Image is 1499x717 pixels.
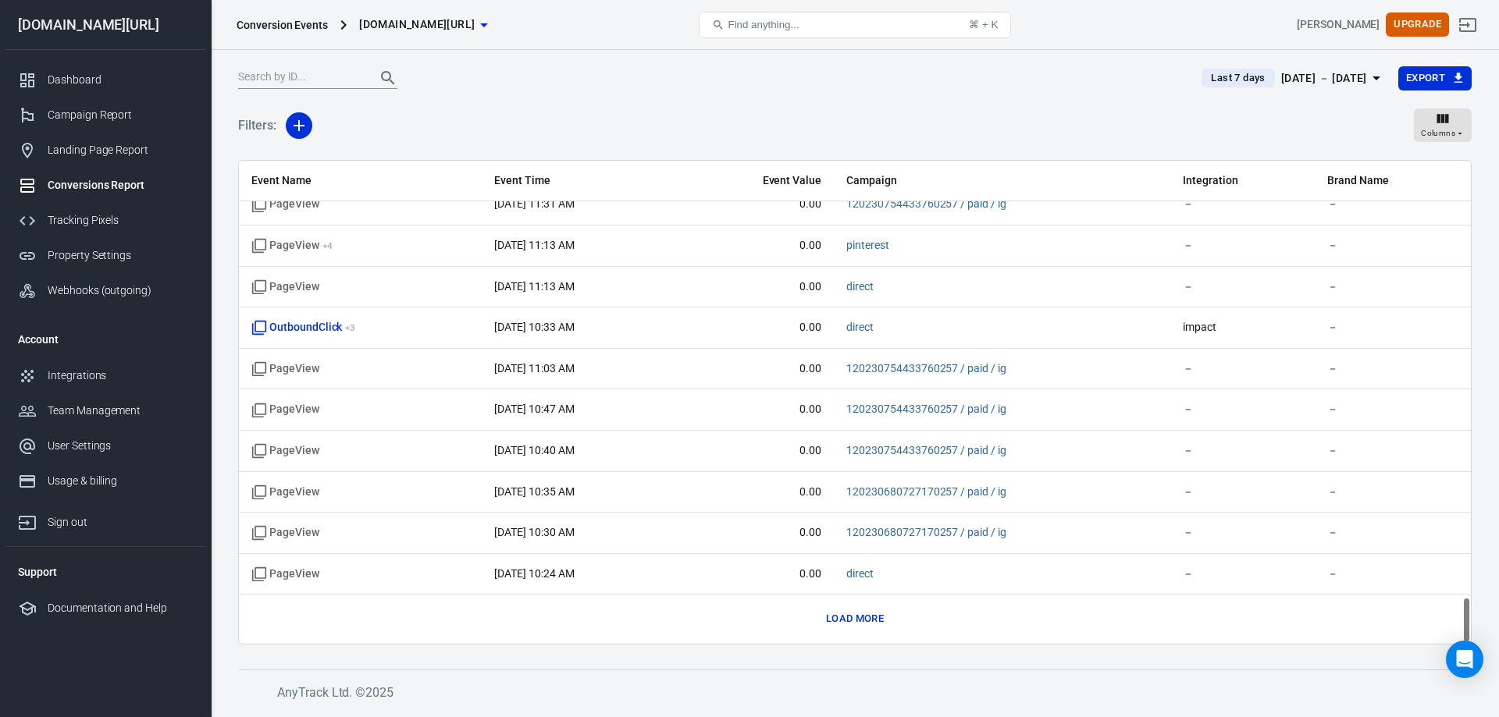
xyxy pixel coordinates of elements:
span: 0.00 [695,197,821,212]
button: Columns [1414,108,1472,143]
span: 0.00 [695,361,821,377]
span: － [1327,485,1458,500]
span: － [1183,443,1302,459]
div: Dashboard [48,72,193,88]
time: 2025-08-07T11:13:29+06:00 [494,280,574,293]
a: pinterest [846,239,889,251]
button: Load more [822,607,888,631]
button: Last 7 days[DATE] － [DATE] [1189,66,1398,91]
time: 2025-08-07T10:47:25+06:00 [494,403,574,415]
a: direct [846,280,874,293]
a: Usage & billing [5,463,205,499]
span: Standard event name [251,443,319,459]
div: Usage & billing [48,473,193,489]
button: Search [369,59,407,97]
h6: AnyTrack Ltd. © 2025 [277,683,1448,702]
span: － [1327,443,1458,459]
div: ⌘ + K [969,19,998,30]
span: pinterest [846,238,889,254]
span: － [1327,238,1458,254]
span: Standard event name [251,279,319,295]
span: Event Value [695,173,821,189]
div: Landing Page Report [48,142,193,158]
span: － [1183,566,1302,582]
span: Event Time [494,173,670,189]
span: － [1183,402,1302,417]
a: Landing Page Report [5,133,205,168]
a: 120230680727170257 / paid / ig [846,526,1006,538]
time: 2025-08-07T11:31:05+06:00 [494,197,574,210]
span: 120230754433760257 / paid / ig [846,402,1006,417]
span: 0.00 [695,279,821,295]
a: Property Settings [5,238,205,273]
sup: + 3 [345,322,355,333]
a: 120230754433760257 / paid / ig [846,362,1006,374]
h5: Filters: [238,101,276,151]
div: Tracking Pixels [48,212,193,229]
span: Standard event name [251,197,319,212]
div: Documentation and Help [48,600,193,616]
span: OutboundClick [251,320,355,335]
div: Account id: jpAhHtDX [1297,16,1380,33]
div: User Settings [48,438,193,454]
time: 2025-08-07T10:24:09+06:00 [494,567,574,580]
a: 120230680727170257 / paid / ig [846,485,1006,498]
span: － [1183,361,1302,377]
div: Conversion Events [237,17,328,33]
time: 2025-08-07T11:13:34+06:00 [494,239,574,251]
span: 0.00 [695,525,821,541]
span: Standard event name [251,566,319,582]
span: － [1327,361,1458,377]
span: Brand Name [1327,173,1458,189]
span: － [1327,525,1458,541]
div: Conversions Report [48,177,193,193]
button: Upgrade [1386,12,1449,37]
span: 0.00 [695,443,821,459]
span: － [1327,320,1458,335]
a: Team Management [5,393,205,428]
time: 2025-08-07T10:33:55+06:00 [494,321,574,333]
span: impact [1183,320,1302,335]
span: Standard event name [251,485,319,500]
li: Account [5,321,205,358]
div: Property Settings [48,247,193,264]
a: 120230754433760257 / paid / ig [846,197,1006,210]
span: 120230754433760257 / paid / ig [846,361,1006,377]
a: 120230754433760257 / paid / ig [846,403,1006,415]
span: － [1327,402,1458,417]
span: direct [846,566,874,582]
a: User Settings [5,428,205,463]
span: 0.00 [695,566,821,582]
div: Open Intercom Messenger [1446,641,1483,678]
span: － [1183,238,1302,254]
span: 120230754433760257 / paid / ig [846,443,1006,459]
a: 120230754433760257 / paid / ig [846,444,1006,456]
span: Standard event name [251,402,319,417]
span: Standard event name [251,361,319,377]
div: Campaign Report [48,107,193,123]
div: [DATE] － [DATE] [1281,69,1367,88]
span: 120230680727170257 / paid / ig [846,525,1006,541]
input: Search by ID... [238,68,363,88]
span: Integration [1183,173,1302,189]
span: － [1183,525,1302,541]
div: Team Management [48,403,193,419]
div: [DOMAIN_NAME][URL] [5,18,205,32]
a: direct [846,567,874,580]
li: Support [5,553,205,591]
time: 2025-08-07T10:40:08+06:00 [494,444,574,456]
span: － [1327,279,1458,295]
a: Sign out [5,499,205,540]
a: Campaign Report [5,98,205,133]
time: 2025-08-07T10:30:08+06:00 [494,526,574,538]
span: 0.00 [695,485,821,500]
a: Dashboard [5,62,205,98]
a: Tracking Pixels [5,203,205,238]
a: Sign out [1449,6,1487,44]
div: Webhooks (outgoing) [48,282,193,299]
div: Sign out [48,514,193,531]
span: 120230754433760257 / paid / ig [846,197,1006,212]
span: Find anything... [728,19,799,30]
span: Campaign [846,173,1065,189]
span: gearlytix.com/simracing-fanatec [359,15,475,34]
